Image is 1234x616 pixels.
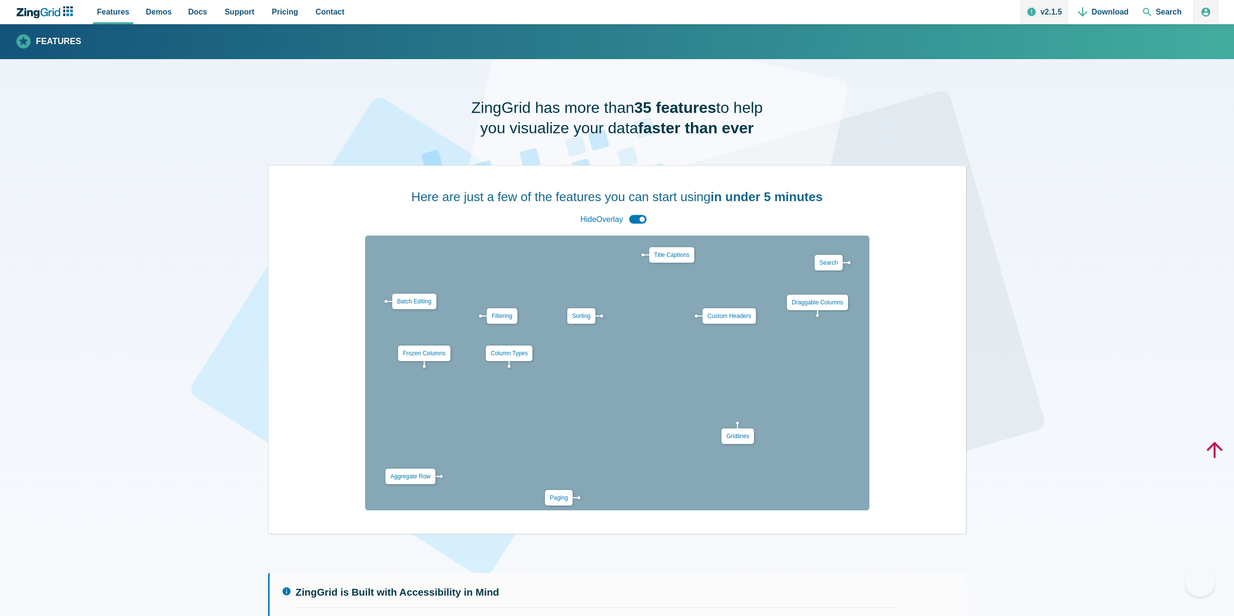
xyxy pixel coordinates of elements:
[638,119,753,137] strong: faster than ever
[276,189,958,205] h2: Here are just a few of the features you can start using
[492,313,513,319] a: Filtering
[272,5,298,18] span: Pricing
[634,99,716,116] strong: 35 features
[296,585,897,608] h1: ZingGrid is Built with Accessibility in Mind
[550,494,568,501] a: Paging
[572,313,591,319] a: Sorting
[710,190,822,204] strong: in under 5 minutes
[146,5,172,18] span: Demos
[654,252,689,258] a: Title Captions
[491,350,528,357] a: Column Types
[460,98,775,138] h1: ZingGrid has more than to help you visualize your data
[16,6,78,18] a: ZingChart Logo. Click to return to the homepage
[224,5,254,18] span: Support
[707,313,751,319] a: Custom Headers
[188,5,207,18] span: Docs
[397,298,432,305] a: Batch Editing
[316,5,345,18] span: Contact
[97,5,129,18] span: Features
[792,299,843,306] a: Draggable Columns
[403,350,446,357] a: Frozen Columns
[726,433,749,440] a: Gridlines
[819,259,838,266] a: Search
[390,473,431,480] a: Aggregate Row
[1186,568,1215,597] iframe: Help Scout Beacon - Open
[36,37,81,46] strong: Features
